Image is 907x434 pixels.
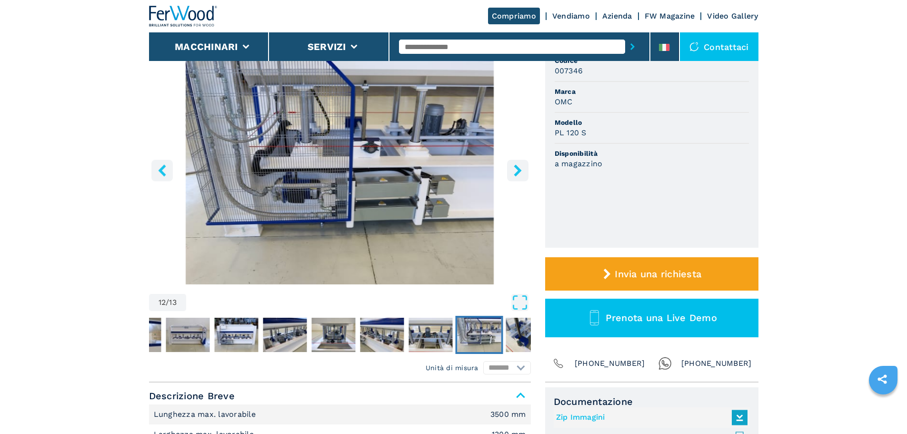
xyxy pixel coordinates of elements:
a: Vendiamo [552,11,590,20]
span: Marca [555,87,749,96]
h3: a magazzino [555,158,603,169]
span: 12 [159,299,166,306]
button: Invia una richiesta [545,257,758,291]
h3: 007346 [555,65,583,76]
button: submit-button [625,36,640,58]
span: Descrizione Breve [149,387,531,404]
img: Phone [552,357,565,370]
button: Go to Slide 13 [504,316,551,354]
img: 35c80f555845470b3b57578740d11d74 [311,318,355,352]
span: Modello [555,118,749,127]
span: [PHONE_NUMBER] [681,357,752,370]
img: 106a2da64d7e9c3e06a84842ea21e2c3 [360,318,404,352]
button: Macchinari [175,41,238,52]
img: ca320460faea831b21162c3bd4a4300a [166,318,209,352]
button: Go to Slide 6 [164,316,211,354]
a: Azienda [602,11,632,20]
img: Whatsapp [658,357,672,370]
img: a3b1f1eb266c0fd3bc1ddc93ec92812c [457,318,501,352]
img: Contattaci [689,42,699,51]
a: Zip Immagini [556,410,743,425]
button: Servizi [308,41,346,52]
img: 15910221f494321e33797bb8ba8731e7 [263,318,307,352]
button: Go to Slide 9 [309,316,357,354]
button: Go to Slide 8 [261,316,309,354]
img: be96f6aa9209af732ca7e3fd7bb83741 [409,318,452,352]
button: right-button [507,160,528,181]
span: Disponibilità [555,149,749,158]
button: Open Fullscreen [189,294,528,311]
h3: OMC [555,96,573,107]
span: Invia una richiesta [615,268,701,280]
h3: PL 120 S [555,127,587,138]
div: Go to Slide 12 [149,53,531,284]
span: Documentazione [554,396,750,407]
span: Prenota una Live Demo [606,312,717,323]
button: left-button [151,160,173,181]
span: [PHONE_NUMBER] [575,357,645,370]
a: Video Gallery [707,11,758,20]
button: Go to Slide 12 [455,316,503,354]
a: sharethis [870,367,894,391]
button: Prenota una Live Demo [545,299,758,337]
em: Unità di misura [426,363,478,373]
span: 13 [169,299,177,306]
iframe: Chat [867,391,900,427]
button: Go to Slide 7 [212,316,260,354]
p: Lunghezza max. lavorabile [154,409,259,420]
span: / [166,299,169,306]
a: Compriamo [488,8,540,24]
img: 804fee6c3aa0f73d4c6b4a0ab3a10dae [506,318,549,352]
em: 3500 mm [490,411,526,418]
img: ea24e16b8346b4b7e6bf1f6d07d8fdc0 [214,318,258,352]
div: Contattaci [680,32,758,61]
button: Go to Slide 10 [358,316,406,354]
a: FW Magazine [645,11,695,20]
button: Go to Slide 11 [407,316,454,354]
img: Ferwood [149,6,218,27]
img: Pressa a Caldo OMC PL 120 S [149,53,531,284]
